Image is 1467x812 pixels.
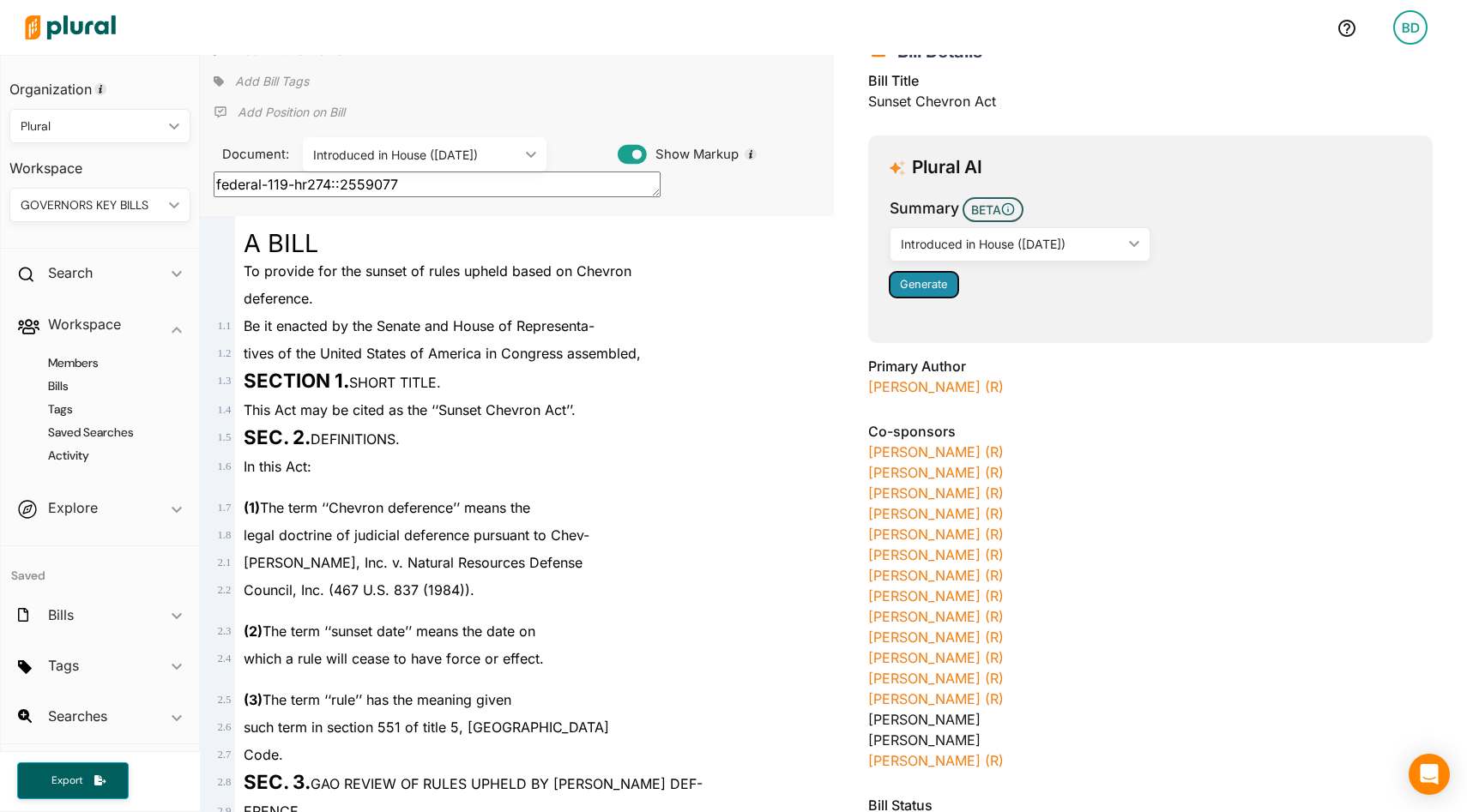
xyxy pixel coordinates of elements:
[214,171,661,197] textarea: federal-119-hr274::2559077
[244,345,641,362] span: tives of the United States of America in Congress assembled,
[48,263,93,282] h2: Search
[48,656,79,675] h2: Tags
[27,378,182,394] a: Bills
[244,623,535,640] span: The term ‘‘sunset date’’ means the date on
[868,378,1004,395] a: [PERSON_NAME] (R)
[1379,3,1441,51] a: BD
[217,460,231,472] span: 1 . 6
[48,498,98,517] h2: Explore
[244,369,349,392] strong: SECTION 1.
[244,746,283,763] span: Code.
[48,605,74,624] h2: Bills
[217,776,231,788] span: 2 . 8
[244,430,400,448] span: DEFINITIONS.
[868,567,1004,584] a: [PERSON_NAME] (R)
[244,623,263,640] strong: (2)
[244,262,631,280] span: To provide for the sunset of rules upheld based on Chevron
[244,770,311,793] strong: SEC. 3.
[244,228,318,258] span: A BILL
[244,775,703,792] span: GAO REVIEW OF RULES UPHELD BY [PERSON_NAME] DEF-
[217,694,231,706] span: 2 . 5
[868,356,1433,376] h3: Primary Author
[235,73,309,90] span: Add Bill Tags
[48,707,107,725] h2: Searches
[27,424,182,441] a: Saved Searches
[868,670,1004,687] a: [PERSON_NAME] (R)
[93,81,108,97] div: Tooltip anchor
[244,499,260,516] strong: (1)
[244,691,263,708] strong: (3)
[27,401,182,418] a: Tags
[217,556,231,568] span: 2 . 1
[1409,754,1450,795] div: Open Intercom Messenger
[244,374,441,391] span: SHORT TITLE.
[868,484,1004,502] a: [PERSON_NAME] (R)
[890,197,959,220] h3: Summary
[244,290,313,307] span: deference.
[217,502,231,514] span: 1 . 7
[868,752,1004,769] a: [PERSON_NAME] (R)
[244,554,583,571] span: [PERSON_NAME], Inc. v. Natural Resources Defense
[244,425,311,448] strong: SEC. 2.
[868,70,1433,91] h3: Bill Title
[1393,10,1428,45] div: BD
[217,529,231,541] span: 1 . 8
[868,587,1004,604] a: [PERSON_NAME] (R)
[868,709,1433,730] div: [PERSON_NAME]
[17,762,129,799] button: Export
[48,315,121,334] h2: Workspace
[890,272,958,298] button: Generate
[868,608,1004,625] a: [PERSON_NAME] (R)
[217,721,231,733] span: 2 . 6
[21,117,162,135] div: Plural
[901,235,1122,253] div: Introduced in House ([DATE])
[868,526,1004,543] a: [PERSON_NAME] (R)
[217,653,231,665] span: 2 . 4
[244,317,595,334] span: Be it enacted by the Senate and House of Representa-
[868,690,1004,707] a: [PERSON_NAME] (R)
[217,584,231,596] span: 2 . 2
[868,421,1433,442] h3: Co-sponsors
[214,99,345,125] div: Add Position Statement
[900,278,947,291] span: Generate
[868,505,1004,522] a: [PERSON_NAME] (R)
[647,145,739,164] span: Show Markup
[868,70,1433,122] div: Sunset Chevron Act
[217,625,231,637] span: 2 . 3
[244,401,576,418] span: This Act may be cited as the ‘‘Sunset Chevron Act’’.
[313,146,519,164] div: Introduced in House ([DATE])
[214,145,281,164] span: Document:
[217,347,231,359] span: 1 . 2
[244,526,589,544] span: legal doctrine of judicial deference pursuant to Chev-
[27,355,182,371] a: Members
[21,196,162,214] div: GOVERNORS KEY BILLS
[963,197,1023,222] span: BETA
[244,650,544,667] span: which a rule will cease to have force or effect.
[9,143,190,181] h3: Workspace
[868,629,1004,646] a: [PERSON_NAME] (R)
[244,458,311,475] span: In this Act:
[238,104,345,121] p: Add Position on Bill
[868,546,1004,563] a: [PERSON_NAME] (R)
[39,773,94,788] span: Export
[27,448,182,464] a: Activity
[244,499,530,516] span: The term ‘‘Chevron deference’’ means the
[912,157,982,178] h3: Plural AI
[244,581,474,598] span: Council, Inc. (467 U.S. 837 (1984)).
[868,443,1004,460] a: [PERSON_NAME] (R)
[244,691,511,708] span: The term ‘‘rule’’ has the meaning given
[217,375,231,387] span: 1 . 3
[217,749,231,761] span: 2 . 7
[214,69,308,94] div: Add tags
[9,64,190,102] h3: Organization
[868,730,1433,750] div: [PERSON_NAME]
[868,464,1004,481] a: [PERSON_NAME] (R)
[1,546,199,588] h4: Saved
[217,320,231,332] span: 1 . 1
[244,719,609,736] span: such term in section 551 of title 5, [GEOGRAPHIC_DATA]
